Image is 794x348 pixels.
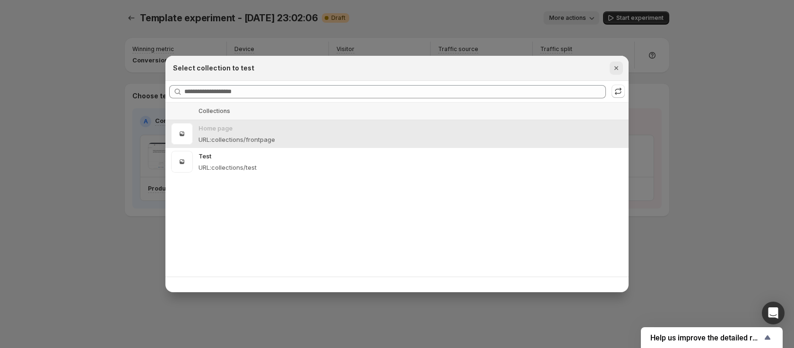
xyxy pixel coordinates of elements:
button: Close [610,61,623,75]
span: Collections [198,107,230,114]
span: Help us improve the detailed report for A/B campaigns [650,333,762,342]
div: Open Intercom Messenger [762,302,785,324]
img: Test [171,151,193,173]
h2: Select collection to test [173,63,254,73]
p: URL : collections/test [198,163,257,172]
p: Test [198,151,623,161]
button: Show survey - Help us improve the detailed report for A/B campaigns [650,332,773,343]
